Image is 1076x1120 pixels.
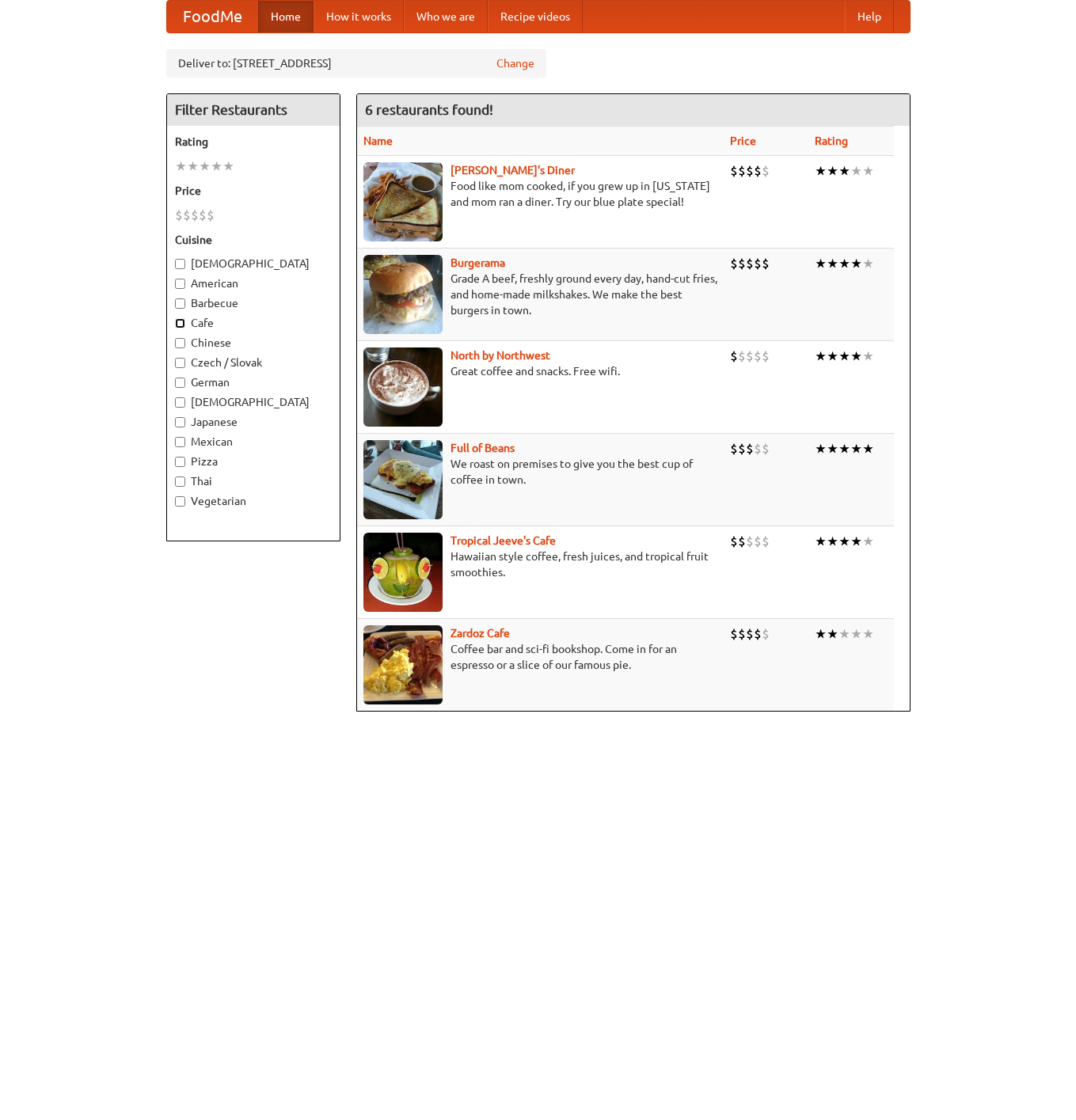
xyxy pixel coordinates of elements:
[827,625,838,643] li: ★
[762,533,770,550] li: $
[862,533,874,550] li: ★
[730,440,738,457] li: $
[175,437,185,447] input: Mexican
[827,440,838,457] li: ★
[730,135,756,147] a: Price
[167,1,258,32] a: FoodMe
[363,641,717,673] p: Coffee bar and sci-fi bookshop. Come in for an espresso or a slice of our famous pie.
[746,347,754,365] li: $
[746,440,754,457] li: $
[183,207,191,224] li: $
[838,347,850,365] li: ★
[862,440,874,457] li: ★
[730,347,738,365] li: $
[363,347,443,427] img: north.jpg
[175,259,185,269] input: [DEMOGRAPHIC_DATA]
[815,255,827,272] li: ★
[175,335,332,351] label: Chinese
[862,625,874,643] li: ★
[451,164,575,177] a: [PERSON_NAME]'s Diner
[496,55,534,71] a: Change
[815,533,827,550] li: ★
[451,627,510,640] a: Zardoz Cafe
[175,275,332,291] label: American
[815,625,827,643] li: ★
[175,134,332,150] h5: Rating
[175,378,185,388] input: German
[363,363,717,379] p: Great coffee and snacks. Free wifi.
[363,135,393,147] a: Name
[746,533,754,550] li: $
[488,1,583,32] a: Recipe videos
[199,158,211,175] li: ★
[838,255,850,272] li: ★
[850,162,862,180] li: ★
[175,473,332,489] label: Thai
[815,162,827,180] li: ★
[175,158,187,175] li: ★
[754,347,762,365] li: $
[815,440,827,457] li: ★
[746,162,754,180] li: $
[838,162,850,180] li: ★
[175,338,185,348] input: Chinese
[363,255,443,334] img: burgerama.jpg
[167,94,340,126] h4: Filter Restaurants
[762,255,770,272] li: $
[815,135,848,147] a: Rating
[175,318,185,328] input: Cafe
[175,394,332,410] label: [DEMOGRAPHIC_DATA]
[175,279,185,289] input: American
[363,549,717,580] p: Hawaiian style coffee, fresh juices, and tropical fruit smoothies.
[175,295,332,311] label: Barbecue
[175,183,332,199] h5: Price
[738,347,746,365] li: $
[738,162,746,180] li: $
[850,440,862,457] li: ★
[838,533,850,550] li: ★
[738,255,746,272] li: $
[363,271,717,318] p: Grade A beef, freshly ground every day, hand-cut fries, and home-made milkshakes. We make the bes...
[762,440,770,457] li: $
[222,158,234,175] li: ★
[363,440,443,519] img: beans.jpg
[838,625,850,643] li: ★
[451,256,505,269] a: Burgerama
[746,255,754,272] li: $
[451,349,550,362] b: North by Northwest
[827,347,838,365] li: ★
[754,162,762,180] li: $
[827,533,838,550] li: ★
[258,1,314,32] a: Home
[199,207,207,224] li: $
[451,534,556,547] a: Tropical Jeeve's Cafe
[730,533,738,550] li: $
[175,476,185,487] input: Thai
[815,347,827,365] li: ★
[175,298,185,309] input: Barbecue
[175,397,185,408] input: [DEMOGRAPHIC_DATA]
[746,625,754,643] li: $
[175,355,332,370] label: Czech / Slovak
[211,158,222,175] li: ★
[363,178,717,210] p: Food like mom cooked, if you grew up in [US_STATE] and mom ran a diner. Try our blue plate special!
[730,162,738,180] li: $
[166,49,546,78] div: Deliver to: [STREET_ADDRESS]
[845,1,894,32] a: Help
[314,1,404,32] a: How it works
[850,347,862,365] li: ★
[754,533,762,550] li: $
[175,207,183,224] li: $
[451,442,515,454] a: Full of Beans
[175,256,332,271] label: [DEMOGRAPHIC_DATA]
[365,102,493,117] ng-pluralize: 6 restaurants found!
[738,625,746,643] li: $
[175,232,332,248] h5: Cuisine
[175,417,185,427] input: Japanese
[207,207,215,224] li: $
[754,255,762,272] li: $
